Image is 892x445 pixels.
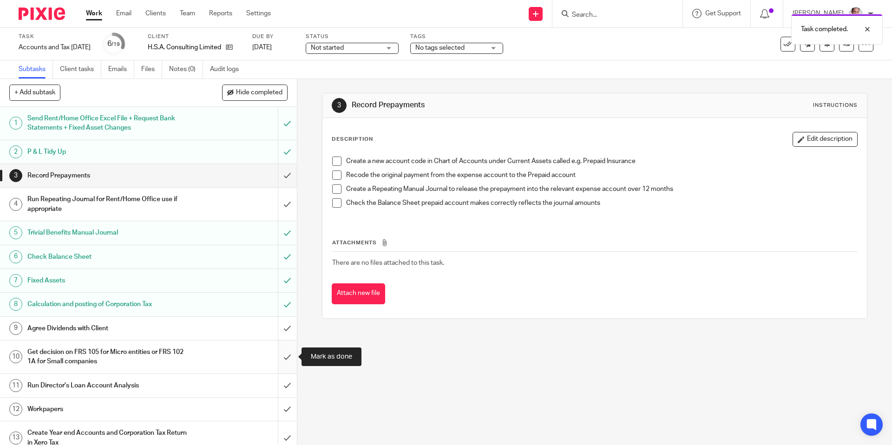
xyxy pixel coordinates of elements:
[27,402,188,416] h1: Workpapers
[169,60,203,79] a: Notes (0)
[236,89,282,97] span: Hide completed
[9,250,22,263] div: 6
[27,250,188,264] h1: Check Balance Sheet
[19,33,91,40] label: Task
[246,9,271,18] a: Settings
[108,60,134,79] a: Emails
[27,169,188,183] h1: Record Prepayments
[141,60,162,79] a: Files
[27,345,188,369] h1: Get decision on FRS 105 for Micro entities or FRS 102 1A for Small companies
[793,132,858,147] button: Edit description
[346,198,857,208] p: Check the Balance Sheet prepaid account makes correctly reflects the journal amounts
[222,85,288,100] button: Hide completed
[180,9,195,18] a: Team
[9,85,60,100] button: + Add subtask
[848,7,863,21] img: Munro%20Partners-3202.jpg
[332,136,373,143] p: Description
[9,145,22,158] div: 2
[60,60,101,79] a: Client tasks
[27,192,188,216] h1: Run Repeating Journal for Rent/Home Office use if appropriate
[9,117,22,130] div: 1
[9,350,22,363] div: 10
[9,274,22,287] div: 7
[27,297,188,311] h1: Calculation and posting of Corporation Tax
[332,98,347,113] div: 3
[19,7,65,20] img: Pixie
[111,42,120,47] small: /19
[116,9,131,18] a: Email
[801,25,848,34] p: Task completed.
[352,100,615,110] h1: Record Prepayments
[346,157,857,166] p: Create a new account code in Chart of Accounts under Current Assets called e.g. Prepaid Insurance
[9,379,22,392] div: 11
[27,379,188,393] h1: Run Director's Loan Account Analysis
[813,102,858,109] div: Instructions
[148,43,221,52] p: H.S.A. Consulting Limited
[145,9,166,18] a: Clients
[9,198,22,211] div: 4
[9,226,22,239] div: 5
[9,403,22,416] div: 12
[107,39,120,49] div: 6
[332,260,444,266] span: There are no files attached to this task.
[209,9,232,18] a: Reports
[332,240,377,245] span: Attachments
[19,43,91,52] div: Accounts and Tax [DATE]
[346,184,857,194] p: Create a Repeating Manual Journal to release the prepayment into the relevant expense account ove...
[27,145,188,159] h1: P & L Tidy Up
[9,432,22,445] div: 13
[306,33,399,40] label: Status
[86,9,102,18] a: Work
[9,169,22,182] div: 3
[415,45,465,51] span: No tags selected
[148,33,241,40] label: Client
[346,170,857,180] p: Recode the original payment from the expense account to the Prepaid account
[27,274,188,288] h1: Fixed Assets
[19,43,91,52] div: Accounts and Tax 31 Dec 2024
[19,60,53,79] a: Subtasks
[9,322,22,335] div: 9
[27,226,188,240] h1: Trivial Benefits Manual Journal
[27,111,188,135] h1: Send Rent/Home Office Excel File + Request Bank Statements + Fixed Asset Changes
[210,60,246,79] a: Audit logs
[252,33,294,40] label: Due by
[332,283,385,304] button: Attach new file
[252,44,272,51] span: [DATE]
[9,298,22,311] div: 8
[311,45,344,51] span: Not started
[27,321,188,335] h1: Agree Dividends with Client
[410,33,503,40] label: Tags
